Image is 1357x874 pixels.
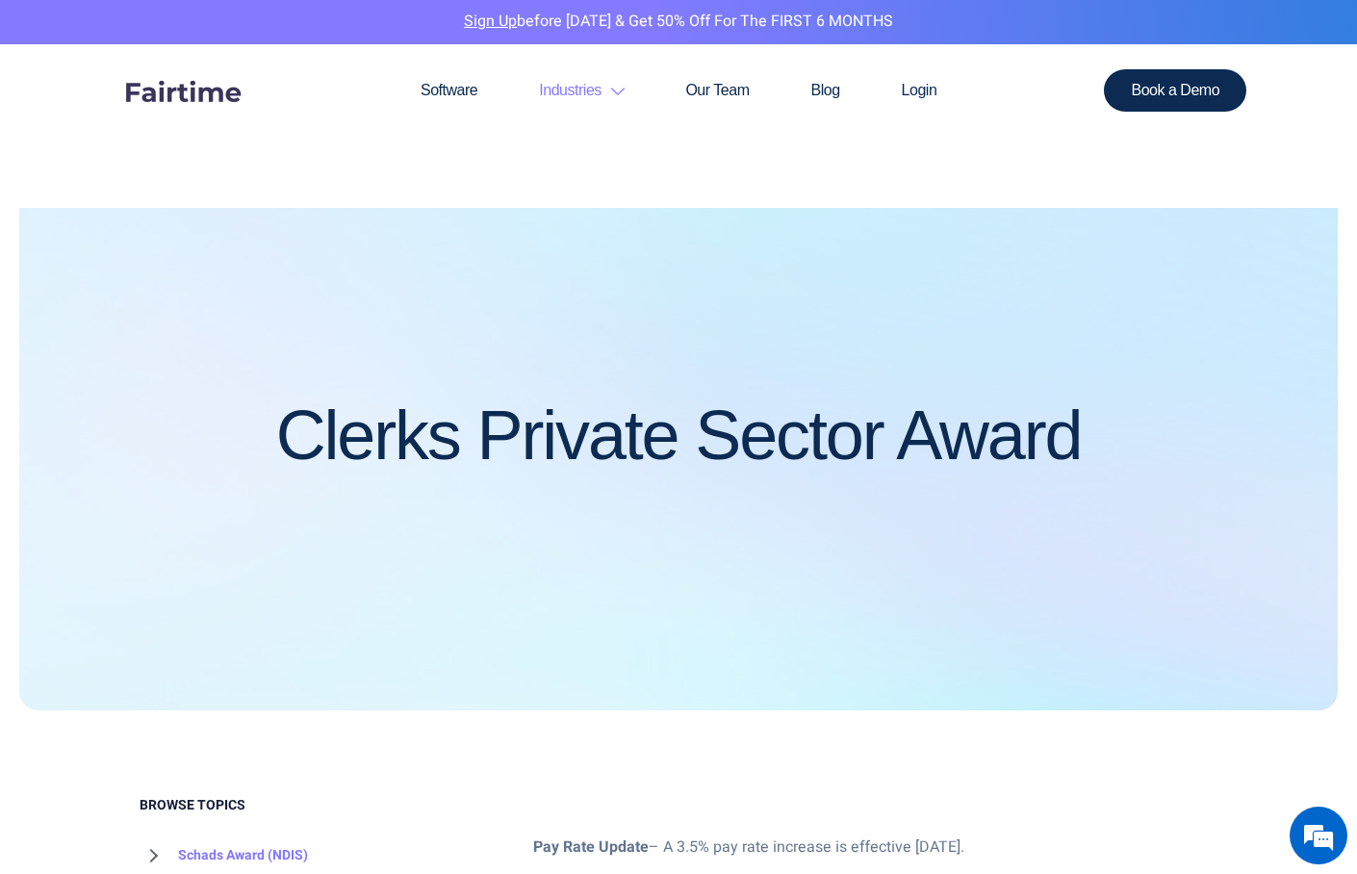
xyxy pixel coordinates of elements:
a: Industries [508,44,654,137]
span: Book a Demo [1131,83,1219,98]
p: before [DATE] & Get 50% Off for the FIRST 6 MONTHS [14,10,1343,35]
a: Book a Demo [1104,69,1246,112]
h1: Clerks Private Sector Award [276,398,1082,474]
p: – A 3.5% pay rate increase is effective [DATE]. [533,835,1217,861]
strong: Pay Rate Update [533,835,649,859]
a: Schads Award (NDIS) [140,837,308,874]
a: Blog [781,44,871,137]
a: Our Team [654,44,780,137]
a: Sign Up [464,10,517,33]
a: Software [390,44,508,137]
a: Login [871,44,968,137]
